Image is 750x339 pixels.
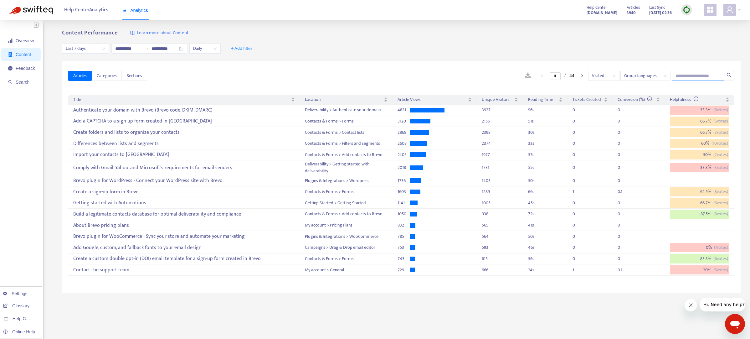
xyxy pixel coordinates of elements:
div: 0 [573,118,585,125]
div: 62.5 % [670,187,729,196]
div: 66.7 % [670,198,729,208]
span: ( 5 votes) [713,267,728,274]
div: 564 [482,233,518,240]
span: Visited [592,71,616,81]
span: left [540,74,544,78]
td: Contacts & Forms > Forms [300,253,393,265]
div: 0 [618,129,630,136]
div: Contact the support team [73,265,295,275]
div: Create folders and lists to organize your contacts [73,127,295,138]
span: Unique Visitors [482,96,513,103]
li: 1/44 [550,72,574,80]
div: 0 [573,244,585,251]
div: 565 [482,222,518,229]
div: 753 [398,244,410,251]
span: Feedback [16,66,35,71]
td: Deliverability > Getting started with deliverability [300,160,393,175]
div: 1 [573,188,585,195]
li: Previous Page [537,72,547,80]
td: Contacts & Forms > Add contacts to Brevo [300,209,393,220]
div: 832 [398,222,410,229]
span: Daily [193,44,217,53]
div: 3120 [398,118,410,125]
div: 30 s [528,129,562,136]
li: Next Page [577,72,587,80]
iframe: Message from company [700,298,745,311]
div: 20 % [670,265,729,275]
span: ( 3 votes) [713,164,728,171]
strong: [DOMAIN_NAME] [587,9,617,16]
div: 0 [618,200,630,206]
div: Brevo plugin for WooCommerce - Sync your store and automate your marketing [73,231,295,242]
div: 0 [573,177,585,184]
span: Overview [16,38,34,43]
div: About Brevo pricing plans [73,220,295,231]
span: Conversion (%) [618,96,652,103]
div: 0.1 [618,267,630,274]
span: Helpfulness [670,96,698,103]
div: 1289 [482,188,518,195]
div: 50 s [528,233,562,240]
span: Tickets Created [573,96,603,103]
div: 0 [618,211,630,217]
div: Add Google, custom, and fallback fonts to your email design [73,243,295,253]
span: Reading Time [528,96,557,103]
div: Comply with Gmail, Yahoo, and Microsoft's requirements for email senders [73,163,295,173]
iframe: Close message [685,299,697,311]
span: swap-right [144,46,149,51]
td: Contacts & Forms > Contact lists [300,127,393,138]
img: sync.dc5367851b00ba804db3.png [683,6,691,14]
a: Learn more about Content [130,29,188,37]
div: Getting started with Automations [73,198,295,208]
div: 0 [618,244,630,251]
div: 0 [573,129,585,136]
div: 0 [573,211,585,217]
div: 1731 [482,164,518,171]
td: Contacts & Forms > Forms [300,116,393,127]
div: 1736 [398,177,410,184]
div: Brevo plugin for WordPress - Connect your WordPress site with Brevo [73,175,295,186]
span: signal [8,39,13,43]
span: Search [16,80,29,85]
th: Reading Time [523,95,568,105]
div: Authenticate your domain with Brevo (Brevo code, DKIM, DMARC) [73,105,295,115]
div: 33.3 % [670,106,729,115]
a: Online Help [3,329,35,334]
span: appstore [706,6,714,13]
div: 938 [482,211,518,217]
div: 56 s [528,255,562,262]
th: Tickets Created [568,95,613,105]
span: Articles [627,4,640,11]
span: ( 6 votes) [713,107,728,113]
div: Build a legitimate contacts database for optimal deliverability and compliance [73,209,295,219]
div: 0 [573,233,585,240]
div: 50 s [528,177,562,184]
div: 45 s [528,200,562,206]
a: Settings [3,291,28,296]
td: Plugins & Integrations > WooCommerce [300,231,393,242]
div: Import your contacts to [GEOGRAPHIC_DATA] [73,150,295,160]
div: 41 s [528,222,562,229]
strong: 3940 [627,9,636,16]
div: 51 s [528,118,562,125]
div: Create a custom double opt-in (DOI) email template for a sign-up form created in Brevo [73,254,295,264]
div: 0 [618,233,630,240]
div: 0 [618,222,630,229]
div: 2405 [398,151,410,158]
div: 4821 [398,107,410,113]
div: Differences between lists and segments [73,138,295,149]
button: Categories [92,71,122,81]
span: ( 6 votes) [713,200,728,206]
div: 3927 [482,107,518,113]
span: Last Sync [649,4,665,11]
div: 666 [482,267,518,274]
div: 743 [398,255,410,262]
div: 2374 [482,140,518,147]
div: 785 [398,233,410,240]
div: 0 [618,255,630,262]
span: user [726,6,733,13]
td: Deliverability > Authenticate your domain [300,105,393,116]
span: ( 6 votes) [713,255,728,262]
span: Sections [127,72,142,79]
